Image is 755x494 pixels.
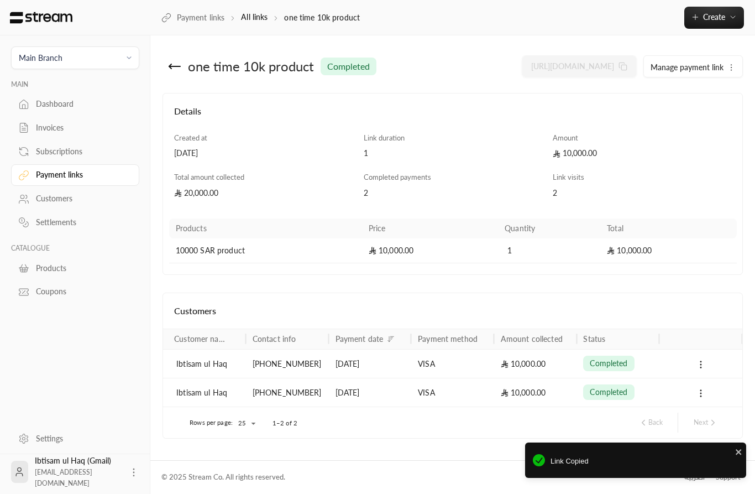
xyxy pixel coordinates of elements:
span: Link visits [553,173,584,181]
div: Dashboard [36,98,125,110]
span: Total amount collected [174,173,244,181]
a: Settlements [11,212,139,233]
table: Products [169,219,737,263]
p: 1–2 of 2 [272,419,297,428]
div: 10,000.00 [553,148,731,159]
a: Invoices [11,117,139,139]
div: Settlements [36,217,125,228]
p: MAIN [11,80,139,89]
div: [DATE] [335,350,405,378]
span: completed [590,358,627,369]
div: Ibtisam ul Haq (Gmail) [35,455,122,488]
button: Create [684,7,744,29]
div: Amount collected [501,334,563,344]
img: Logo [9,12,74,24]
a: Payment links [161,12,224,23]
td: 10,000.00 [362,238,498,263]
div: Ibtisam ul Haq [176,378,239,407]
button: Manage payment link [644,56,742,78]
div: 2 [553,188,731,199]
div: Main Branch [19,52,62,64]
span: Created at [174,133,207,142]
a: Dashboard [11,93,139,115]
div: one time 10k product [188,58,314,75]
div: 2 [364,188,542,199]
div: [PHONE_NUMBER] [253,378,322,407]
th: Price [362,219,498,238]
span: Completed payments [364,173,431,181]
div: [PHONE_NUMBER] [253,350,322,378]
div: Payment date [335,334,383,344]
div: Invoices [36,122,125,133]
span: Manage payment link [651,63,723,72]
div: Customers [36,193,125,204]
div: Coupons [36,286,125,297]
span: Create [703,12,725,22]
div: VISA [418,378,487,407]
a: Payment links [11,164,139,186]
span: completed [327,60,370,73]
span: Link duration [364,133,405,142]
p: Rows per page: [190,418,233,427]
span: Link Copied [550,456,738,467]
a: All links [241,12,268,22]
div: 20,000.00 [174,188,353,199]
div: Products [36,263,125,274]
div: VISA [418,350,487,378]
td: 10,000.00 [600,238,736,263]
button: Main Branch [11,46,139,69]
div: Payment links [36,169,125,180]
div: Payment method [418,334,478,344]
div: [DATE] [335,378,405,407]
p: one time 10k product [284,12,360,23]
a: Coupons [11,281,139,303]
div: 25 [233,417,259,430]
nav: breadcrumb [161,12,360,23]
div: 10,000.00 [501,378,570,407]
th: Quantity [498,219,600,238]
div: © 2025 Stream Co. All rights reserved. [161,472,285,483]
h4: Customers [174,304,731,318]
a: Products [11,257,139,279]
div: Settings [36,433,125,444]
div: Ibtisam ul Haq [176,350,239,378]
div: Customer name [174,334,226,344]
h4: Details [174,105,731,129]
div: Status [583,334,605,344]
a: Settings [11,428,139,449]
p: CATALOGUE [11,244,139,253]
td: 10000 SAR product [169,238,362,263]
div: [DATE] [174,148,353,159]
span: Amount [553,133,578,142]
button: Sort [384,332,397,346]
div: 1 [364,148,542,159]
span: completed [590,387,627,398]
div: 10,000.00 [501,350,570,378]
div: Contact info [253,334,296,344]
div: Subscriptions [36,146,125,157]
th: Products [169,219,362,238]
button: close [735,446,743,457]
a: Customers [11,188,139,210]
span: [EMAIL_ADDRESS][DOMAIN_NAME] [35,468,92,487]
th: Total [600,219,736,238]
a: Subscriptions [11,141,139,162]
span: 1 [505,245,516,256]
